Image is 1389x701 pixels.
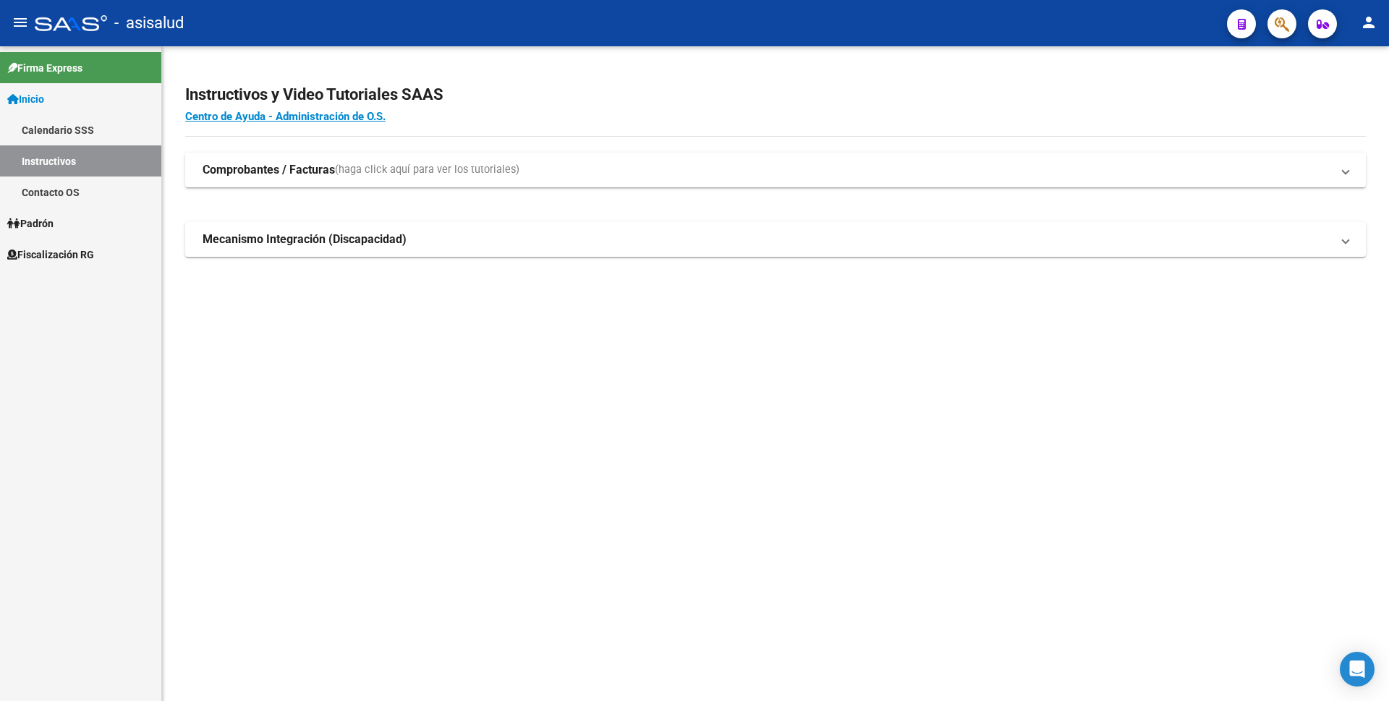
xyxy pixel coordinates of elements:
[12,14,29,31] mat-icon: menu
[7,216,54,231] span: Padrón
[185,153,1366,187] mat-expansion-panel-header: Comprobantes / Facturas(haga click aquí para ver los tutoriales)
[335,162,519,178] span: (haga click aquí para ver los tutoriales)
[7,91,44,107] span: Inicio
[203,162,335,178] strong: Comprobantes / Facturas
[114,7,184,39] span: - asisalud
[185,81,1366,109] h2: Instructivos y Video Tutoriales SAAS
[1360,14,1377,31] mat-icon: person
[185,110,386,123] a: Centro de Ayuda - Administración de O.S.
[7,60,82,76] span: Firma Express
[1340,652,1375,687] div: Open Intercom Messenger
[185,222,1366,257] mat-expansion-panel-header: Mecanismo Integración (Discapacidad)
[203,231,407,247] strong: Mecanismo Integración (Discapacidad)
[7,247,94,263] span: Fiscalización RG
